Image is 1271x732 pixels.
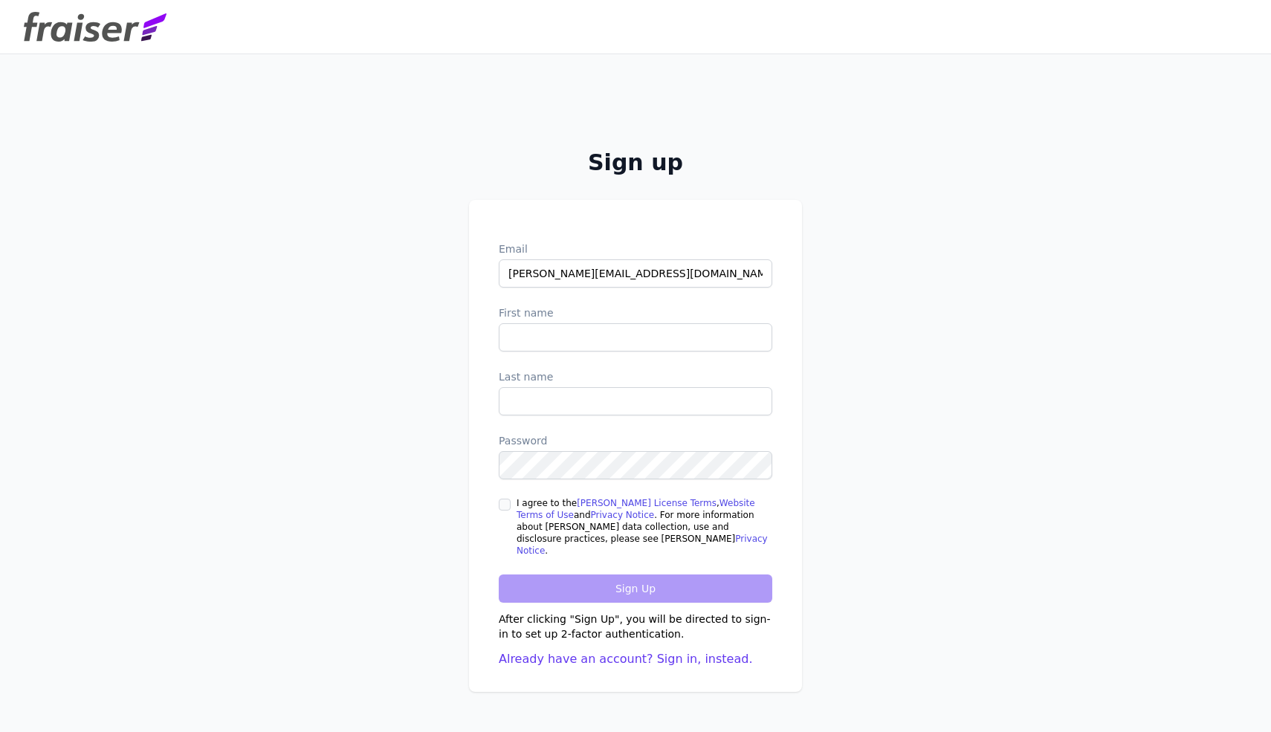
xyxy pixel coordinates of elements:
[499,574,772,603] input: Sign Up
[517,497,772,557] label: I agree to the , and . For more information about [PERSON_NAME] data collection, use and disclosu...
[591,510,655,520] a: Privacy Notice
[499,652,753,666] a: Already have an account? Sign in, instead.
[499,305,772,320] label: First name
[499,433,772,448] label: Password
[499,242,772,256] label: Email
[517,534,768,556] a: Privacy Notice
[24,12,166,42] img: Fraiser Logo
[577,498,717,508] a: [PERSON_NAME] License Terms
[517,498,755,520] a: Website Terms of Use
[499,613,771,640] span: After clicking "Sign Up", you will be directed to sign-in to set up 2-factor authentication.
[469,149,802,176] h2: Sign up
[499,369,772,384] label: Last name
